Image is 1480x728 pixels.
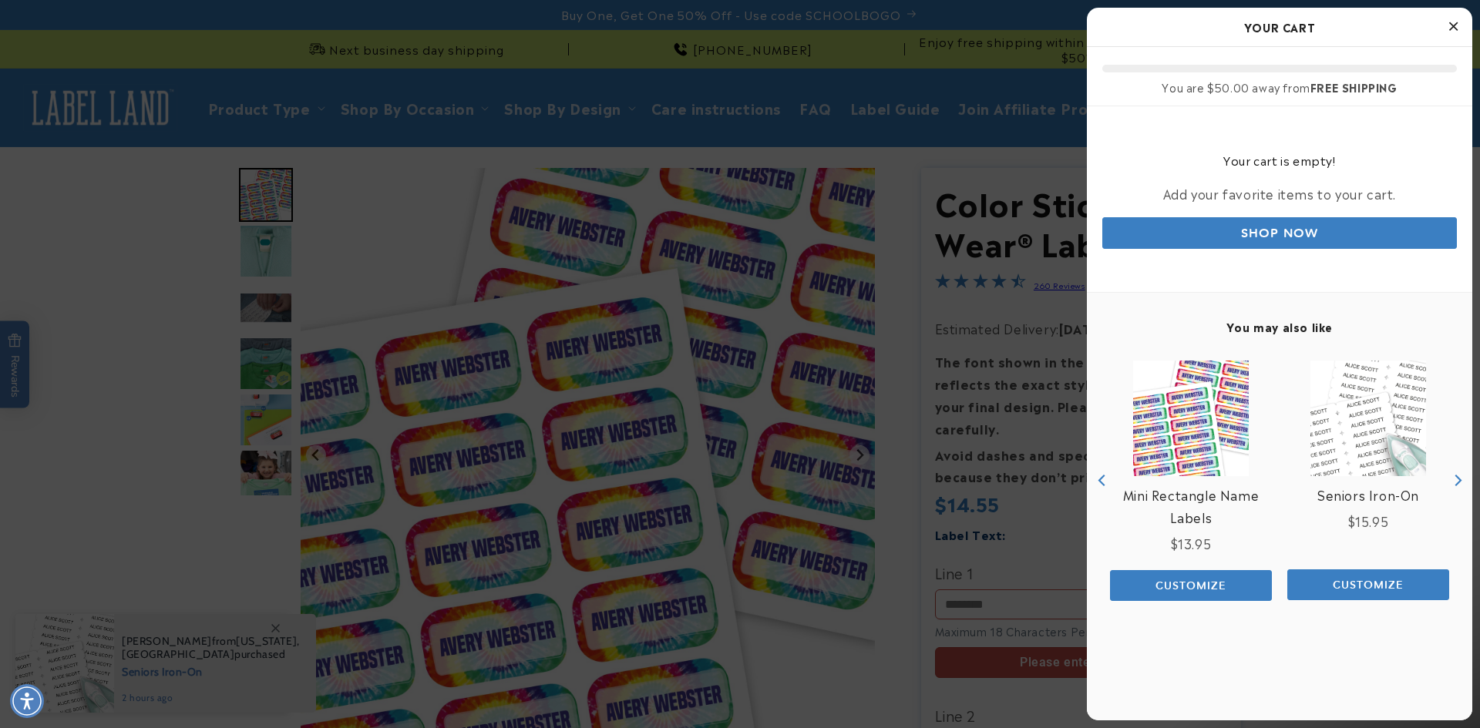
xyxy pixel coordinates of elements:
[1317,484,1419,506] a: View Seniors Iron-On
[1102,320,1457,334] h4: You may also like
[1110,570,1272,601] button: Add the product, Mini Rectangle Name Labels to Cart
[1333,578,1404,592] span: Customize
[1310,79,1398,95] b: FREE SHIPPING
[1171,534,1212,552] span: $13.95
[1102,153,1457,168] h4: Your cart is empty!
[1102,80,1457,94] div: You are $50.00 away from
[1102,217,1457,249] a: Shop Now
[33,43,183,72] button: Where do these labels stick?
[1110,484,1272,528] a: View Mini Rectangle Name Labels
[1091,469,1114,492] button: Previous
[18,86,183,116] button: Will the colors fade in the wash?
[1155,579,1226,592] span: Customize
[1445,469,1468,492] button: Next
[1102,15,1457,39] h2: Your Cart
[1310,361,1426,476] img: Nursing Home Iron-On - Label Land
[1441,15,1465,39] button: Close Cart
[1102,183,1457,205] p: Add your favorite items to your cart.
[1287,569,1449,600] button: Add the product, Stick N' Wear® Labels | Brush to Cart
[1348,512,1389,530] span: $15.95
[12,605,195,651] iframe: Sign Up via Text for Offers
[1280,345,1457,615] div: product
[10,684,44,718] div: Accessibility Menu
[1102,345,1280,616] div: product
[1133,361,1249,476] img: Mini Rectangle Name Labels - Label Land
